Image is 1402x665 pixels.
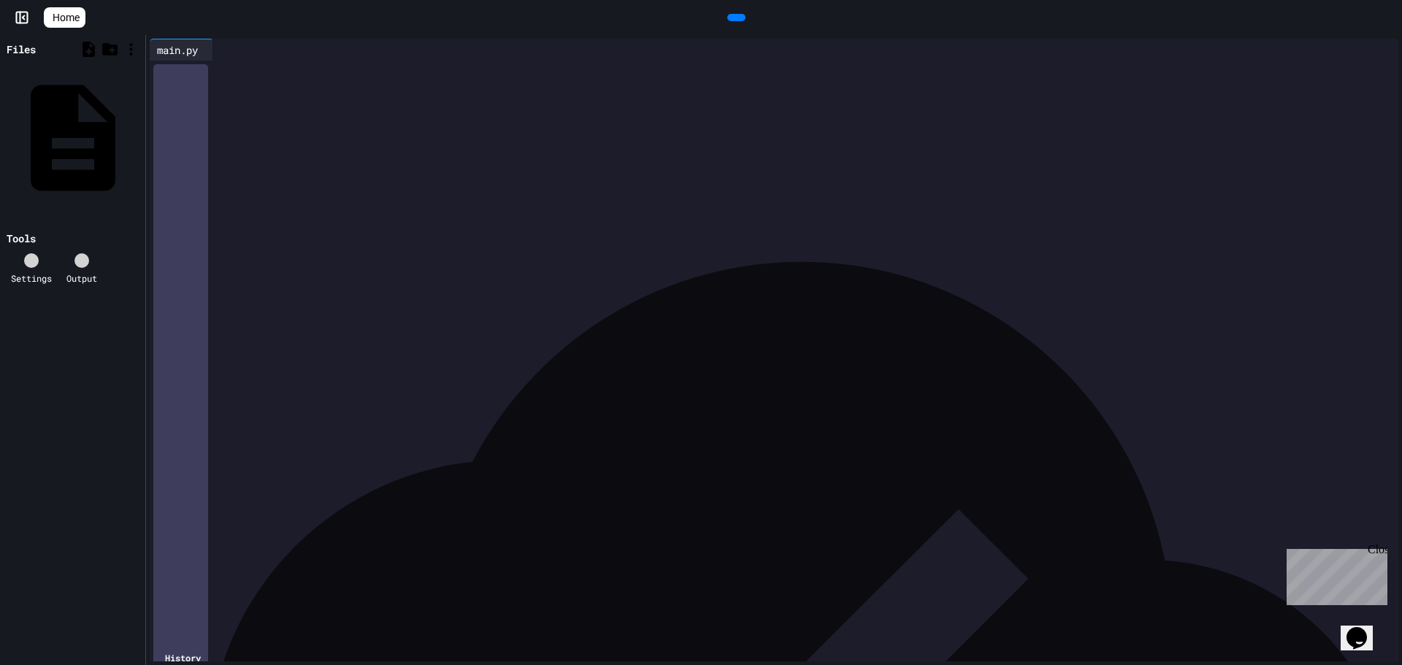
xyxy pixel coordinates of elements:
[150,42,205,58] div: main.py
[7,231,36,246] div: Tools
[1281,543,1387,605] iframe: chat widget
[150,39,213,61] div: main.py
[1341,607,1387,650] iframe: chat widget
[44,7,85,28] a: Home
[66,272,97,285] div: Output
[11,272,52,285] div: Settings
[6,6,101,93] div: Chat with us now!Close
[7,42,36,57] div: Files
[53,10,80,25] span: Home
